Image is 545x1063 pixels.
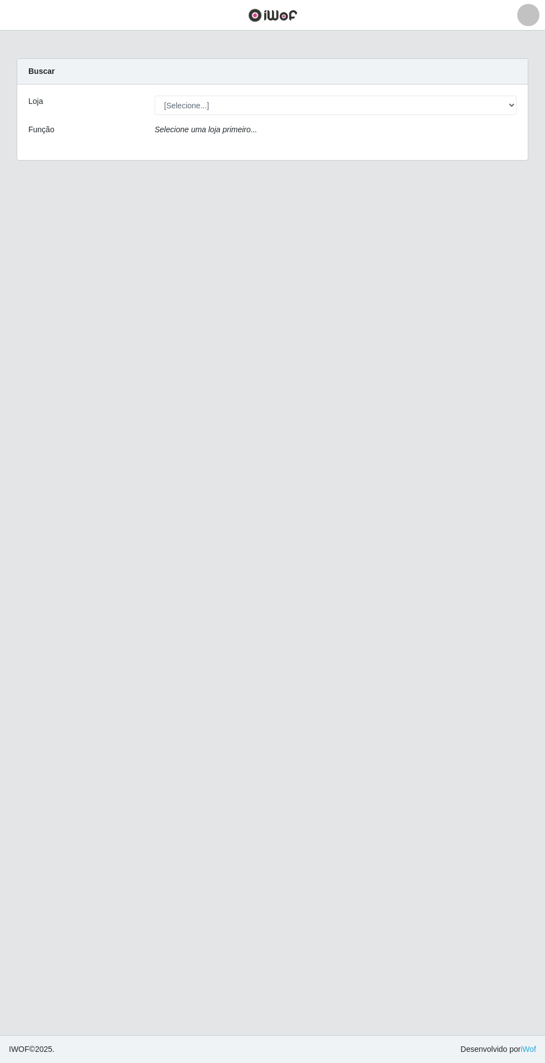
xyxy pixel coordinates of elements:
span: © 2025 . [9,1044,54,1055]
i: Selecione uma loja primeiro... [155,125,257,134]
label: Função [28,124,54,136]
a: iWof [521,1045,536,1054]
span: Desenvolvido por [460,1044,536,1055]
img: CoreUI Logo [248,8,298,22]
strong: Buscar [28,67,54,76]
span: IWOF [9,1045,29,1054]
label: Loja [28,96,43,107]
